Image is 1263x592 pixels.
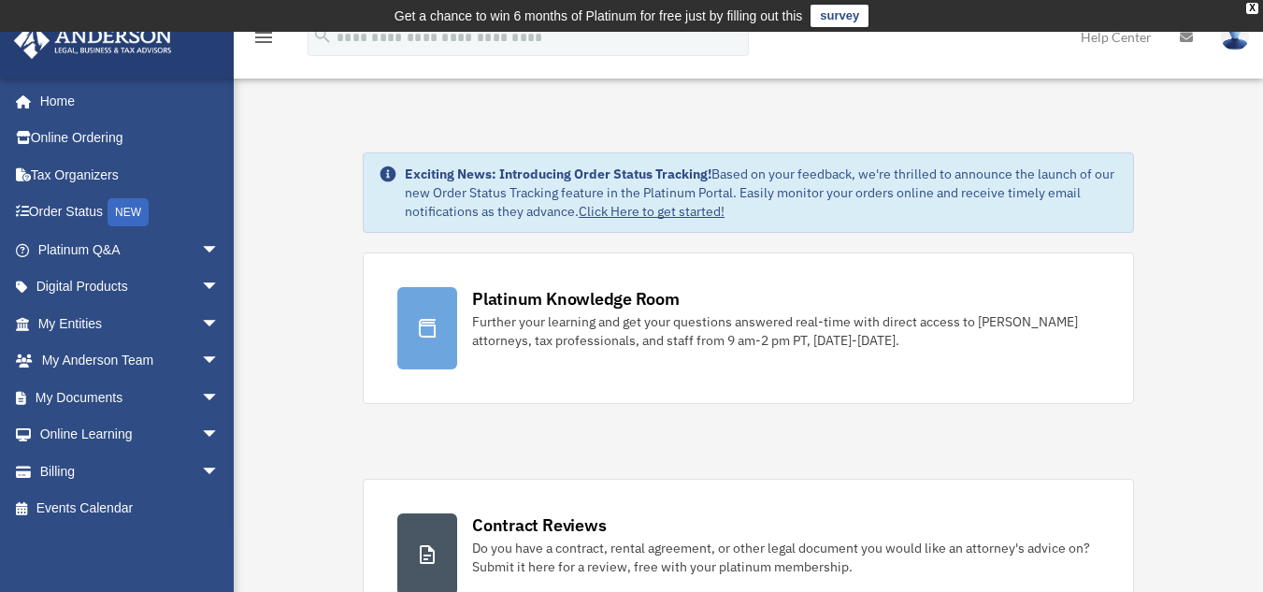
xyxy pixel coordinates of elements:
[363,253,1134,404] a: Platinum Knowledge Room Further your learning and get your questions answered real-time with dire...
[405,166,711,182] strong: Exciting News: Introducing Order Status Tracking!
[13,268,248,306] a: Digital Productsarrow_drop_down
[312,25,333,46] i: search
[472,539,1099,576] div: Do you have a contract, rental agreement, or other legal document you would like an attorney's ad...
[201,453,238,491] span: arrow_drop_down
[472,312,1099,350] div: Further your learning and get your questions answered real-time with direct access to [PERSON_NAM...
[13,194,248,232] a: Order StatusNEW
[811,5,868,27] a: survey
[201,268,238,307] span: arrow_drop_down
[13,120,248,157] a: Online Ordering
[1221,23,1249,51] img: User Pic
[395,5,803,27] div: Get a chance to win 6 months of Platinum for free just by filling out this
[405,165,1118,221] div: Based on your feedback, we're thrilled to announce the launch of our new Order Status Tracking fe...
[108,198,149,226] div: NEW
[201,379,238,417] span: arrow_drop_down
[8,22,178,59] img: Anderson Advisors Platinum Portal
[13,156,248,194] a: Tax Organizers
[13,342,248,380] a: My Anderson Teamarrow_drop_down
[472,513,606,537] div: Contract Reviews
[13,379,248,416] a: My Documentsarrow_drop_down
[201,342,238,381] span: arrow_drop_down
[201,231,238,269] span: arrow_drop_down
[472,287,680,310] div: Platinum Knowledge Room
[1246,3,1258,14] div: close
[13,490,248,527] a: Events Calendar
[252,26,275,49] i: menu
[201,305,238,343] span: arrow_drop_down
[201,416,238,455] span: arrow_drop_down
[13,305,248,342] a: My Entitiesarrow_drop_down
[13,82,238,120] a: Home
[13,416,248,454] a: Online Learningarrow_drop_down
[13,453,248,490] a: Billingarrow_drop_down
[13,231,248,268] a: Platinum Q&Aarrow_drop_down
[579,203,725,220] a: Click Here to get started!
[252,33,275,49] a: menu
